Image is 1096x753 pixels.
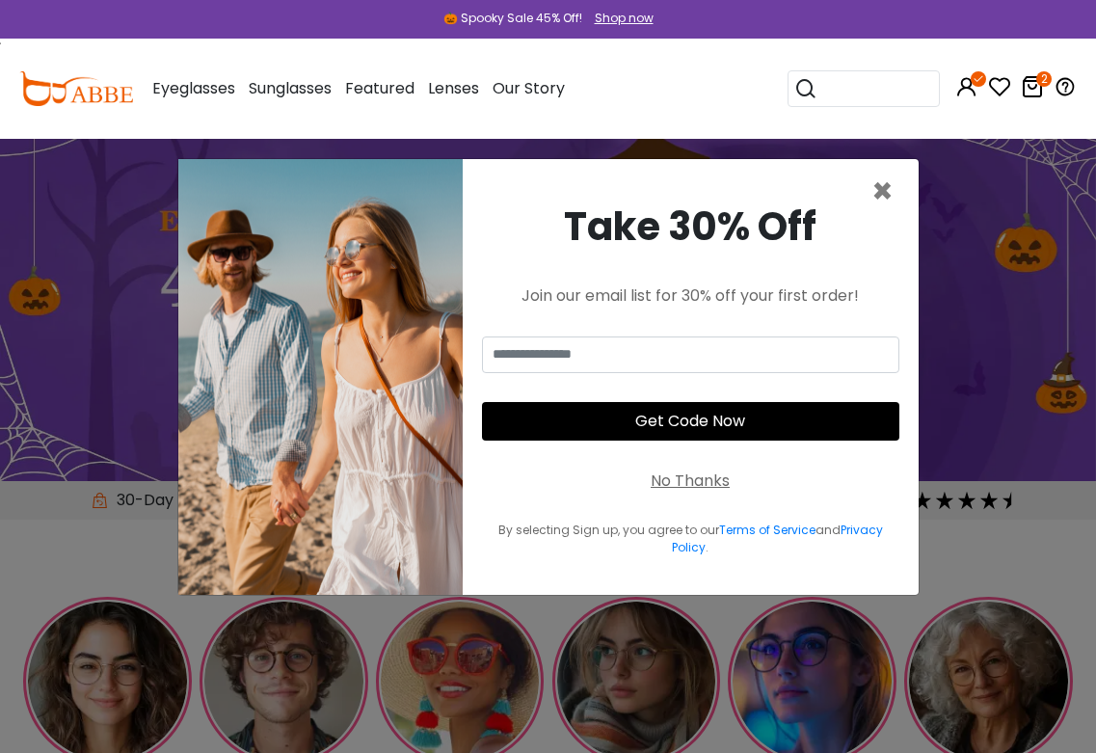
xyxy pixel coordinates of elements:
a: 2 [1021,79,1044,101]
button: Close [871,175,894,209]
a: Privacy Policy [672,522,883,555]
span: Featured [345,77,414,99]
a: Shop now [585,10,654,26]
img: welcome [178,159,463,595]
div: Join our email list for 30% off your first order! [482,284,899,308]
span: Lenses [428,77,479,99]
span: Our Story [493,77,565,99]
a: Terms of Service [719,522,815,538]
span: Sunglasses [249,77,332,99]
button: Get Code Now [482,402,899,441]
span: Eyeglasses [152,77,235,99]
i: 2 [1036,71,1052,87]
div: 🎃 Spooky Sale 45% Off! [443,10,582,27]
div: Shop now [595,10,654,27]
div: No Thanks [651,470,730,493]
div: By selecting Sign up, you agree to our and . [482,522,899,556]
img: abbeglasses.com [19,71,133,106]
span: × [871,167,894,216]
div: Take 30% Off [482,198,899,255]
